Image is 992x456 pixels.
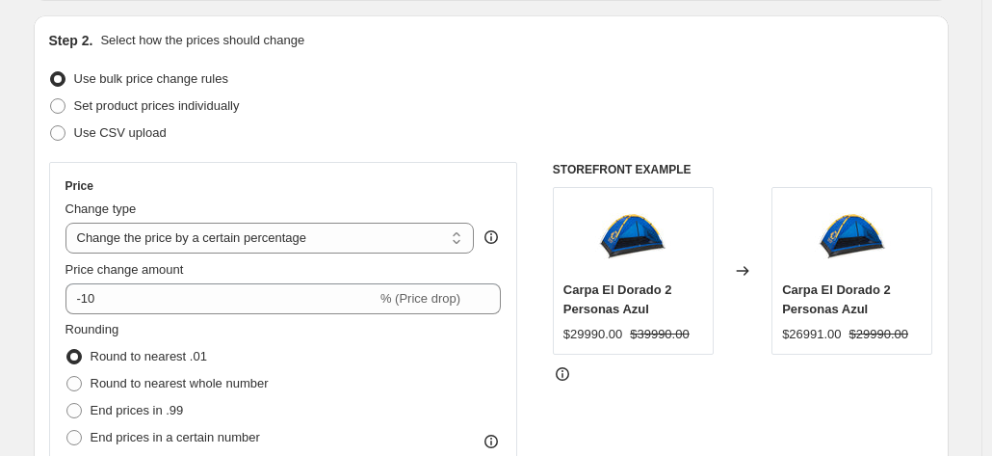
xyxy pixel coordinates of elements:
[849,325,908,344] strike: $29990.00
[553,162,933,177] h6: STOREFRONT EXAMPLE
[630,325,689,344] strike: $39990.00
[380,291,460,306] span: % (Price drop)
[65,201,137,216] span: Change type
[91,349,207,363] span: Round to nearest .01
[594,198,671,275] img: open-uri20191122-929-vgpsxk_80x.jpg
[65,322,119,336] span: Rounding
[91,403,184,417] span: End prices in .99
[100,31,304,50] p: Select how the prices should change
[65,262,184,277] span: Price change amount
[91,376,269,390] span: Round to nearest whole number
[814,198,891,275] img: open-uri20191122-929-vgpsxk_80x.jpg
[563,282,672,316] span: Carpa El Dorado 2 Personas Azul
[74,125,167,140] span: Use CSV upload
[91,430,260,444] span: End prices in a certain number
[74,98,240,113] span: Set product prices individually
[65,283,377,314] input: -15
[563,325,622,344] div: $29990.00
[782,325,841,344] div: $26991.00
[74,71,228,86] span: Use bulk price change rules
[65,178,93,194] h3: Price
[482,228,501,247] div: help
[49,31,93,50] h2: Step 2.
[782,282,891,316] span: Carpa El Dorado 2 Personas Azul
